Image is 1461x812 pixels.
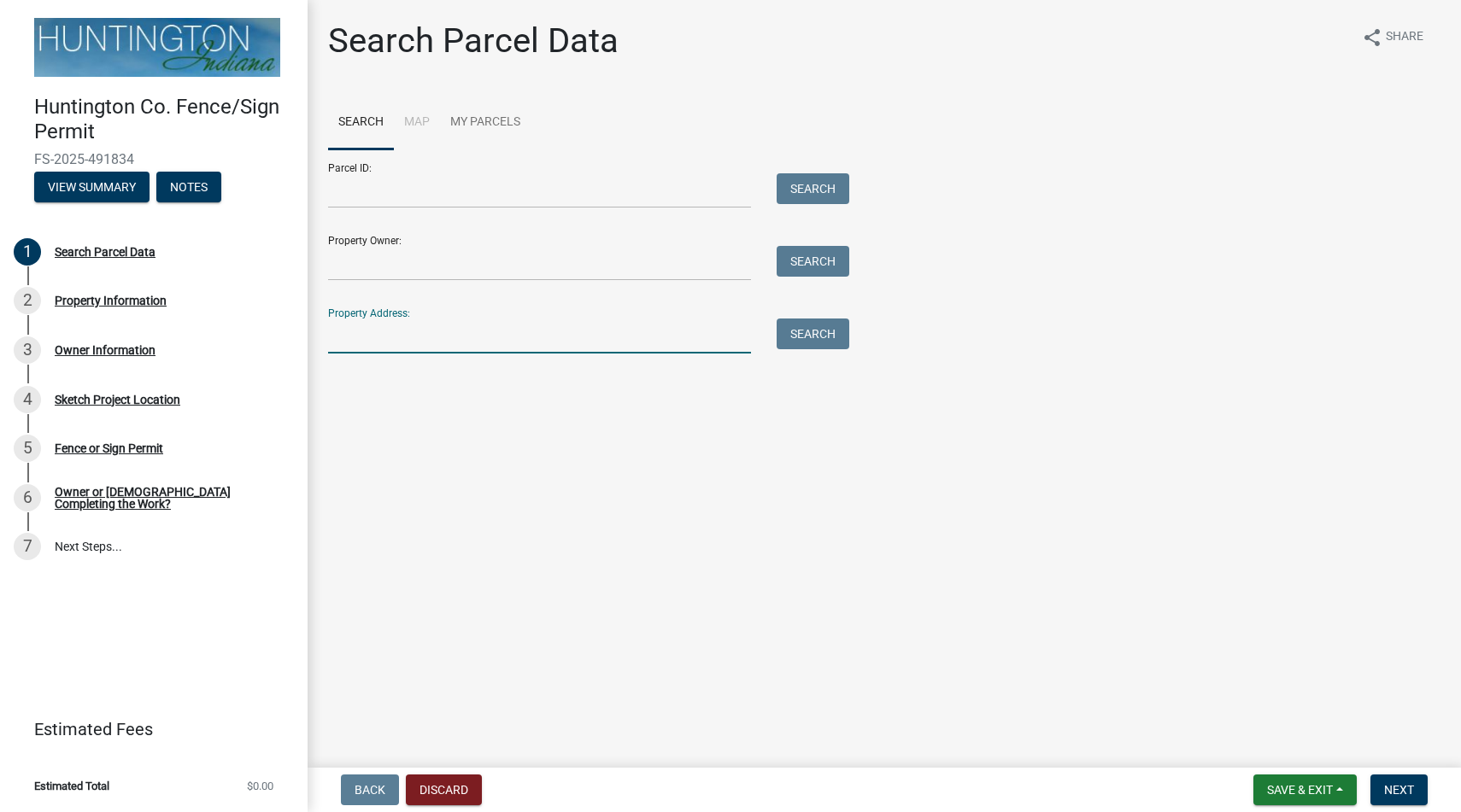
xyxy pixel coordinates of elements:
[55,344,155,356] div: Owner Information
[14,484,41,511] div: 6
[14,336,41,364] div: 3
[55,295,167,307] div: Property Information
[1267,783,1333,797] span: Save & Exit
[55,486,280,510] div: Owner or [DEMOGRAPHIC_DATA] Completing the Work?
[14,435,41,462] div: 5
[328,96,394,150] a: Search
[1348,20,1437,54] button: shareShare
[14,287,41,314] div: 2
[34,151,273,167] span: FS-2025-491834
[247,780,273,792] span: $0.00
[34,172,150,202] button: View Summary
[1253,774,1357,805] button: Save & Exit
[34,780,109,792] span: Estimated Total
[34,181,150,195] wm-modal-confirm: Summary
[1370,774,1428,805] button: Next
[14,533,41,560] div: 7
[55,394,180,406] div: Sketch Project Location
[14,238,41,266] div: 1
[1362,27,1382,48] i: share
[777,246,849,277] button: Search
[55,442,163,454] div: Fence or Sign Permit
[14,386,41,413] div: 4
[341,774,399,805] button: Back
[777,318,849,349] button: Search
[328,20,619,61] h1: Search Parcel Data
[34,18,280,77] img: Huntington County, Indiana
[406,774,482,805] button: Discard
[440,96,531,150] a: My Parcels
[355,783,385,797] span: Back
[34,95,294,144] h4: Huntington Co. Fence/Sign Permit
[1386,27,1423,48] span: Share
[55,246,155,258] div: Search Parcel Data
[156,181,221,195] wm-modal-confirm: Notes
[156,172,221,202] button: Notes
[777,173,849,204] button: Search
[1384,783,1414,797] span: Next
[14,712,280,746] a: Estimated Fees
